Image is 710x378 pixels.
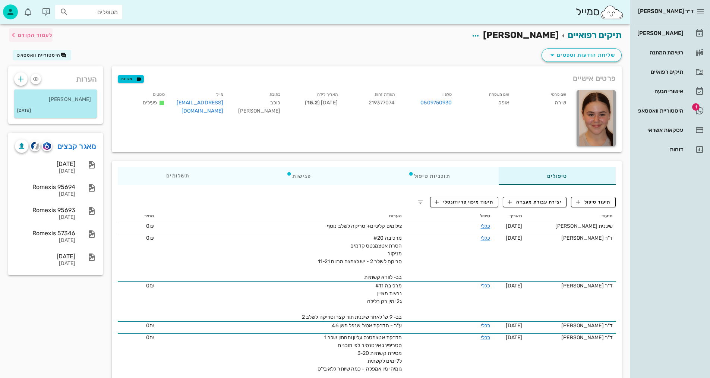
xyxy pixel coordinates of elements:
th: טיפול [405,210,493,222]
div: [DATE] [15,168,75,174]
small: שם פרטי [551,92,566,97]
a: 0509750930 [420,99,452,107]
th: הערות [157,210,405,222]
div: [DATE] [15,214,75,221]
span: [PERSON_NAME] [483,30,559,40]
small: תאריך לידה [317,92,338,97]
div: [DATE] [15,253,75,260]
span: תג [22,6,26,10]
a: כללי [481,334,490,341]
span: [DATE] [506,223,523,229]
button: שליחת הודעות וטפסים [542,48,622,62]
span: 219377074 [369,100,395,106]
button: תיעוד טיפול [571,197,616,207]
div: [DATE] [15,160,75,167]
span: היסטוריית וואטסאפ [17,53,60,58]
img: SmileCloud logo [600,5,624,20]
a: תגהיסטוריית וואטסאפ [633,102,707,120]
div: [DATE] [15,191,75,198]
img: cliniview logo [31,142,40,150]
span: לעמוד הקודם [18,32,53,38]
th: תיעוד [525,210,616,222]
span: ד״ר [PERSON_NAME] [638,8,694,15]
span: תשלומים [166,173,189,179]
span: שליחת הודעות וטפסים [548,51,615,60]
div: Romexis 57346 [15,230,75,237]
a: תיקים רפואיים [633,63,707,81]
th: מחיר [118,210,157,222]
div: היסטוריית וואטסאפ [636,108,683,114]
span: [DATE] [506,235,523,241]
span: 0₪ [146,283,154,289]
a: רשימת המתנה [633,44,707,62]
span: פעילים [143,100,157,106]
button: היסטוריית וואטסאפ [13,50,71,60]
div: אישורי הגעה [636,88,683,94]
div: Romexis 95693 [15,207,75,214]
strong: 15.2 [307,100,318,106]
div: [DATE] [15,261,75,267]
a: כללי [481,223,490,229]
div: טיפולים [499,167,616,185]
a: תיקים רפואיים [568,30,622,40]
small: טלפון [442,92,452,97]
button: תגיות [118,75,144,83]
span: [DATE] [506,283,523,289]
span: כוכב [PERSON_NAME] [238,100,280,114]
span: [DATE] [506,322,523,329]
small: [DATE] [17,107,31,115]
div: ד"ר [PERSON_NAME] [528,282,613,290]
p: [PERSON_NAME] [20,95,91,104]
a: עסקאות אשראי [633,121,707,139]
div: ד"ר [PERSON_NAME] [528,322,613,330]
div: [PERSON_NAME] [636,30,683,36]
a: [PERSON_NAME] [633,24,707,42]
th: תאריך [493,210,525,222]
span: 0₪ [146,334,154,341]
div: הערות [8,66,103,88]
span: 0₪ [146,223,154,229]
div: פגישות [238,167,360,185]
span: צילומים קליניים+ סריקה לשלב נוסף [327,223,402,229]
div: עסקאות אשראי [636,127,683,133]
div: ד"ר [PERSON_NAME] [528,334,613,341]
small: תעודת זהות [375,92,395,97]
span: תיעוד טיפול [576,199,611,205]
span: פרטים אישיים [573,72,616,84]
button: יצירת עבודת מעבדה [503,197,567,207]
span: 0₪ [146,235,154,241]
a: אישורי הגעה [633,82,707,100]
div: [DATE] [15,237,75,244]
span: [DATE] ( ) [305,100,337,106]
img: romexis logo [43,142,50,150]
div: תיקים רפואיים [636,69,683,75]
div: שירה [515,89,572,120]
button: תיעוד מיפוי פריודונטלי [430,197,499,207]
span: תגיות [121,76,141,82]
div: דוחות [636,147,683,152]
small: סטטוס [153,92,165,97]
span: 0₪ [146,322,154,329]
div: Romexis 95694 [15,183,75,190]
a: כללי [481,283,490,289]
div: אופק [458,89,515,120]
small: שם משפחה [489,92,509,97]
small: כתובת [269,92,281,97]
button: cliniview logo [30,141,40,151]
a: כללי [481,235,490,241]
div: תוכניות טיפול [360,167,499,185]
a: [EMAIL_ADDRESS][DOMAIN_NAME] [177,100,224,114]
span: תיעוד מיפוי פריודונטלי [435,199,493,205]
span: תג [692,103,700,111]
a: כללי [481,322,490,329]
span: [DATE] [506,334,523,341]
a: מאגר קבצים [57,140,97,152]
button: romexis logo [42,141,52,151]
button: לעמוד הקודם [9,28,53,42]
small: מייל [216,92,223,97]
div: ד"ר [PERSON_NAME] [528,234,613,242]
span: יצירת עבודת מעבדה [508,199,562,205]
div: רשימת המתנה [636,50,683,56]
div: סמייל [576,4,624,20]
a: דוחות [633,141,707,158]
